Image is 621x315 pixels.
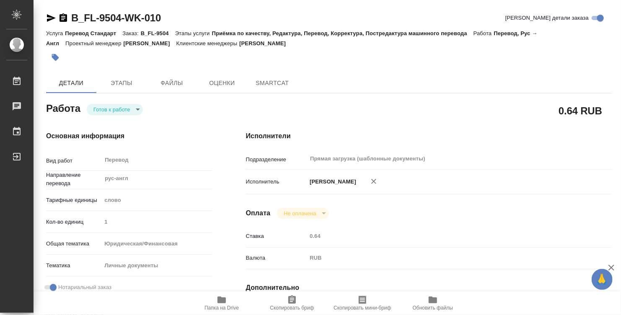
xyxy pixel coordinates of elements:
[122,30,140,36] p: Заказ:
[46,171,101,188] p: Направление перевода
[307,178,356,186] p: [PERSON_NAME]
[101,193,212,207] div: слово
[559,103,602,118] h2: 0.64 RUB
[46,240,101,248] p: Общая тематика
[270,305,314,311] span: Скопировать бриф
[252,78,292,88] span: SmartCat
[281,210,318,217] button: Не оплачена
[46,30,65,36] p: Услуга
[505,14,589,22] span: [PERSON_NAME] детали заказа
[46,218,101,226] p: Кол-во единиц
[212,30,474,36] p: Приёмка по качеству, Редактура, Перевод, Корректура, Постредактура машинного перевода
[46,261,101,270] p: Тематика
[239,40,292,46] p: [PERSON_NAME]
[152,78,192,88] span: Файлы
[398,292,468,315] button: Обновить файлы
[46,131,212,141] h4: Основная информация
[246,208,271,218] h4: Оплата
[204,305,239,311] span: Папка на Drive
[124,40,176,46] p: [PERSON_NAME]
[246,254,307,262] p: Валюта
[246,283,612,293] h4: Дополнительно
[87,104,143,115] div: Готов к работе
[307,230,581,242] input: Пустое поле
[65,30,122,36] p: Перевод Стандарт
[101,216,212,228] input: Пустое поле
[592,269,613,290] button: 🙏
[246,155,307,164] p: Подразделение
[71,12,161,23] a: B_FL-9504-WK-010
[246,178,307,186] p: Исполнитель
[46,157,101,165] p: Вид работ
[58,283,111,292] span: Нотариальный заказ
[202,78,242,88] span: Оценки
[101,258,212,273] div: Личные документы
[175,30,212,36] p: Этапы услуги
[307,251,581,265] div: RUB
[176,40,240,46] p: Клиентские менеджеры
[246,131,612,141] h4: Исполнители
[186,292,257,315] button: Папка на Drive
[101,237,212,251] div: Юридическая/Финансовая
[257,292,327,315] button: Скопировать бриф
[101,78,142,88] span: Этапы
[46,48,65,67] button: Добавить тэг
[65,40,123,46] p: Проектный менеджер
[365,172,383,191] button: Удалить исполнителя
[277,208,329,219] div: Готов к работе
[246,232,307,240] p: Ставка
[46,13,56,23] button: Скопировать ссылку для ЯМессенджера
[327,292,398,315] button: Скопировать мини-бриф
[474,30,494,36] p: Работа
[91,106,133,113] button: Готов к работе
[595,271,609,288] span: 🙏
[141,30,175,36] p: B_FL-9504
[46,196,101,204] p: Тарифные единицы
[334,305,391,311] span: Скопировать мини-бриф
[46,100,80,115] h2: Работа
[51,78,91,88] span: Детали
[413,305,453,311] span: Обновить файлы
[58,13,68,23] button: Скопировать ссылку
